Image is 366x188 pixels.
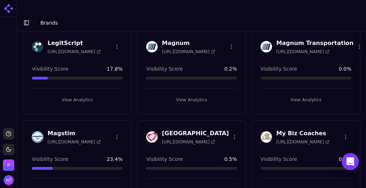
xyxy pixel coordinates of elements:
span: [URL][DOMAIN_NAME] [276,139,330,145]
button: View Analytics [32,94,123,106]
span: Visibility Score [32,65,68,72]
h3: My Biz Coaches [276,129,330,138]
img: Perrill [3,159,14,171]
h3: Magstim [48,129,101,138]
span: 17.8 % [107,65,123,72]
h3: Magnum Transportation [276,39,353,47]
span: [URL][DOMAIN_NAME] [276,49,330,55]
button: View Analytics [261,94,351,106]
img: Magstim [32,131,43,143]
span: 0.0 % [338,156,351,163]
span: 23.4 % [107,156,123,163]
span: [URL][DOMAIN_NAME] [162,49,215,55]
span: Visibility Score [146,65,183,72]
button: View Analytics [146,94,237,106]
nav: breadcrumb [40,19,58,26]
span: Visibility Score [261,65,297,72]
span: Brands [40,20,58,26]
img: LegitScript [32,41,43,52]
img: Magnum [146,41,158,52]
button: Open organization switcher [3,159,14,171]
h3: [GEOGRAPHIC_DATA] [162,129,229,138]
img: Nate Tower [4,175,14,185]
span: [URL][DOMAIN_NAME] [48,49,101,55]
span: [URL][DOMAIN_NAME] [48,139,101,145]
span: 0.0 % [338,65,351,72]
h3: LegitScript [48,39,101,47]
span: Visibility Score [32,156,68,163]
span: 0.2 % [224,65,237,72]
span: 0.5 % [224,156,237,163]
span: Visibility Score [146,156,183,163]
button: Open user button [4,175,14,185]
h3: Magnum [162,39,215,47]
img: Magnum Transportation [261,41,272,52]
span: [URL][DOMAIN_NAME] [162,139,215,145]
img: My Biz Coaches [261,131,272,143]
div: Open Intercom Messenger [342,153,359,170]
span: Visibility Score [261,156,297,163]
img: Minneapolis Heart Institute [146,131,158,143]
